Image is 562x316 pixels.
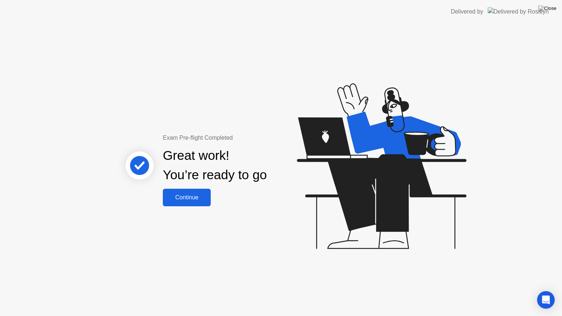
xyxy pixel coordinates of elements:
[165,194,209,201] div: Continue
[163,146,267,185] div: Great work! You’re ready to go
[537,291,555,309] div: Open Intercom Messenger
[488,7,549,16] img: Delivered by Rosalyn
[163,189,211,206] button: Continue
[451,7,483,16] div: Delivered by
[538,5,557,11] img: Close
[163,133,314,142] div: Exam Pre-flight Completed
